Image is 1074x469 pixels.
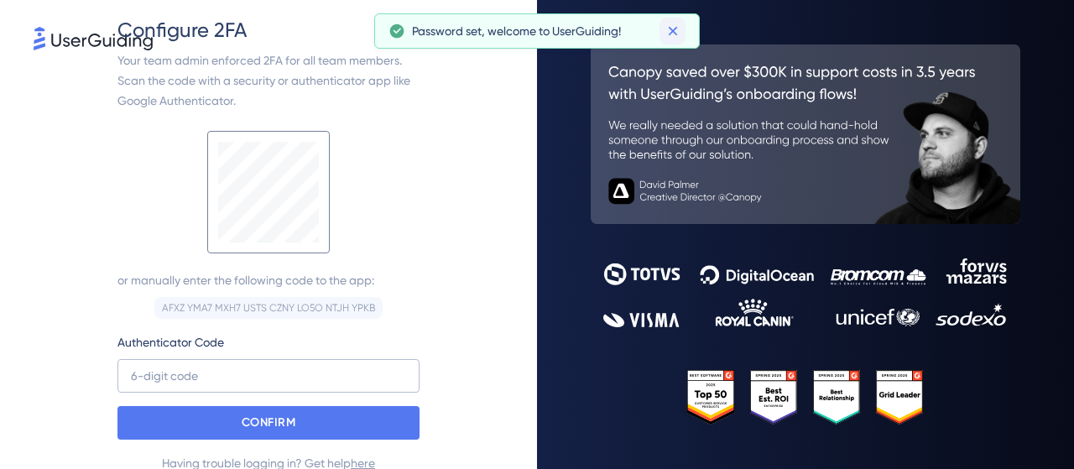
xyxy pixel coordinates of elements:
[412,21,621,41] span: Password set, welcome to UserGuiding!
[117,17,247,44] span: Configure 2FA
[117,274,374,287] span: or manually enter the following code to the app:
[687,370,924,424] img: 25303e33045975176eb484905ab012ff.svg
[34,27,153,50] img: 8faab4ba6bc7696a72372aa768b0286c.svg
[242,409,296,436] p: CONFIRM
[162,301,375,315] div: AFXZ YMA7 MXH7 USTS CZNY LO5O NTJH YPKB
[591,44,1020,224] img: 26c0aa7c25a843aed4baddd2b5e0fa68.svg
[117,359,420,393] input: 6-digit code
[603,258,1007,327] img: 9302ce2ac39453076f5bc0f2f2ca889b.svg
[117,54,413,107] span: Your team admin enforced 2FA for all team members. Scan the code with a security or authenticator...
[117,332,420,352] label: Authenticator Code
